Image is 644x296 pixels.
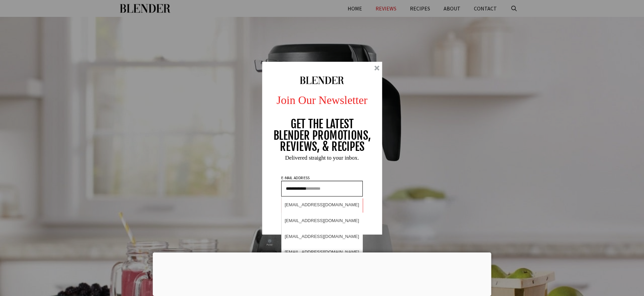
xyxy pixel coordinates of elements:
[281,176,310,180] p: E-MAIL ADDRESS
[256,155,388,160] p: Delivered straight to your inbox.
[273,118,371,153] p: GET THE LATEST BLENDER PROMOTIONS, REVIEWS, & RECIPES
[256,91,388,108] p: Join Our Newsletter
[282,244,362,260] div: [EMAIL_ADDRESS][DOMAIN_NAME]
[282,228,362,244] div: [EMAIL_ADDRESS][DOMAIN_NAME]
[153,252,491,294] iframe: Advertisement
[282,197,362,213] div: [EMAIL_ADDRESS][DOMAIN_NAME]
[282,212,362,228] div: [EMAIL_ADDRESS][DOMAIN_NAME]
